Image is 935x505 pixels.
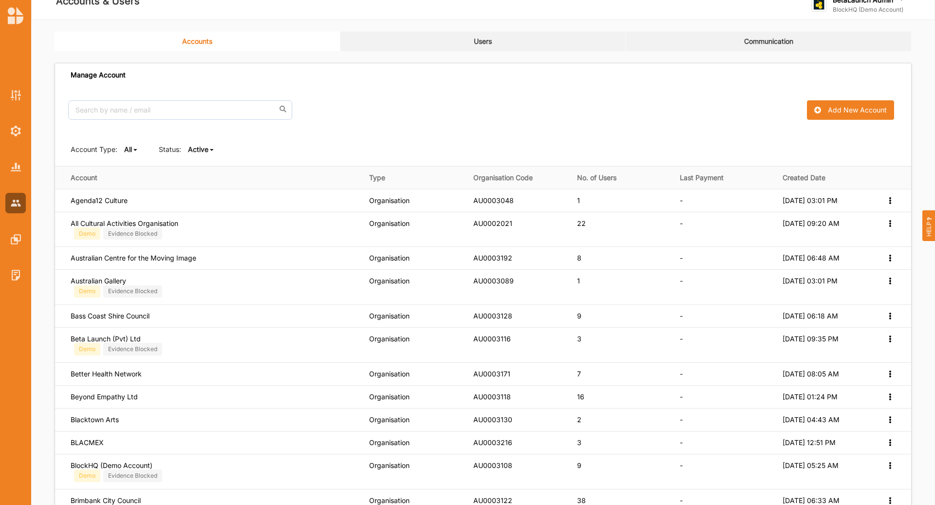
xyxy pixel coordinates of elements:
[473,196,563,205] div: AU0003048
[159,145,181,154] div: Status:
[473,438,563,447] div: AU0003216
[783,254,872,262] div: [DATE] 06:48 AM
[680,370,769,378] div: -
[71,461,355,470] div: BlockHQ (Demo Account)
[55,32,340,51] a: Accounts
[369,370,459,378] div: Organisation
[783,496,872,505] div: [DATE] 06:33 AM
[74,285,100,298] div: Demo
[369,312,459,320] div: Organisation
[71,145,117,154] div: Account Type:
[577,415,666,424] div: 2
[11,234,21,244] img: Features
[71,415,355,424] div: Blacktown Arts
[577,335,666,343] div: 3
[5,265,26,285] a: System Logs
[473,173,563,182] strong: Organisation Code
[71,277,355,285] div: Australian Gallery
[103,285,162,298] div: Evidence Blocked
[369,277,459,285] div: Organisation
[11,163,21,171] img: System Reports
[577,173,666,182] strong: No. of Users
[74,469,100,482] div: Demo
[71,196,355,205] div: Agenda12 Culture
[680,393,769,401] div: -
[473,393,563,401] div: AU0003118
[680,173,769,182] strong: Last Payment
[369,196,459,205] div: Organisation
[577,461,666,470] div: 9
[783,277,872,285] div: [DATE] 03:01 PM
[680,335,769,343] div: -
[577,219,666,228] div: 22
[473,496,563,505] div: AU0003122
[680,461,769,470] div: -
[680,438,769,447] div: -
[124,145,132,153] b: All
[783,312,872,320] div: [DATE] 06:18 AM
[577,370,666,378] div: 7
[74,343,100,355] div: Demo
[577,196,666,205] div: 1
[71,393,355,401] div: Beyond Empathy Ltd
[833,6,906,14] label: BlockHQ (Demo Account)
[783,335,872,343] div: [DATE] 09:35 PM
[783,393,872,401] div: [DATE] 01:24 PM
[5,121,26,141] a: System Settings
[577,438,666,447] div: 3
[369,461,459,470] div: Organisation
[680,254,769,262] div: -
[11,200,21,206] img: Accounts & Users
[473,370,563,378] div: AU0003171
[473,277,563,285] div: AU0003089
[103,343,162,355] div: Evidence Blocked
[783,461,872,470] div: [DATE] 05:25 AM
[783,173,872,182] strong: Created Date
[71,219,355,228] div: All Cultural Activities Organisation
[369,335,459,343] div: Organisation
[577,277,666,285] div: 1
[71,496,355,505] div: Brimbank City Council
[473,254,563,262] div: AU0003192
[473,312,563,320] div: AU0003128
[807,100,894,120] button: Add New Account
[783,370,872,378] div: [DATE] 08:05 AM
[473,415,563,424] div: AU0003130
[680,312,769,320] div: -
[680,277,769,285] div: -
[783,438,872,447] div: [DATE] 12:51 PM
[828,106,887,114] div: Add New Account
[577,254,666,262] div: 8
[577,496,666,505] div: 38
[369,219,459,228] div: Organisation
[188,145,208,153] b: Active
[369,254,459,262] div: Organisation
[11,90,21,100] img: Activity Settings
[71,71,126,79] div: Manage Account
[5,85,26,105] a: Activity Settings
[5,193,26,213] a: Accounts & Users
[71,370,355,378] div: Better Health Network
[473,219,563,228] div: AU0002021
[11,270,21,280] img: System Logs
[71,335,355,343] div: Beta Launch (Pvt) Ltd
[369,438,459,447] div: Organisation
[783,219,872,228] div: [DATE] 09:20 AM
[11,126,21,136] img: System Settings
[103,469,162,482] div: Evidence Blocked
[71,312,355,320] div: Bass Coast Shire Council
[340,32,626,51] a: Users
[783,196,872,205] div: [DATE] 03:01 PM
[74,227,100,240] div: Demo
[626,32,912,51] a: Communication
[680,219,769,228] div: -
[577,393,666,401] div: 16
[369,496,459,505] div: Organisation
[8,7,23,24] img: logo
[71,438,355,447] div: BLACMEX
[71,254,355,262] div: Australian Centre for the Moving Image
[369,173,459,182] strong: Type
[680,415,769,424] div: -
[369,393,459,401] div: Organisation
[68,100,292,120] input: Search by name / email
